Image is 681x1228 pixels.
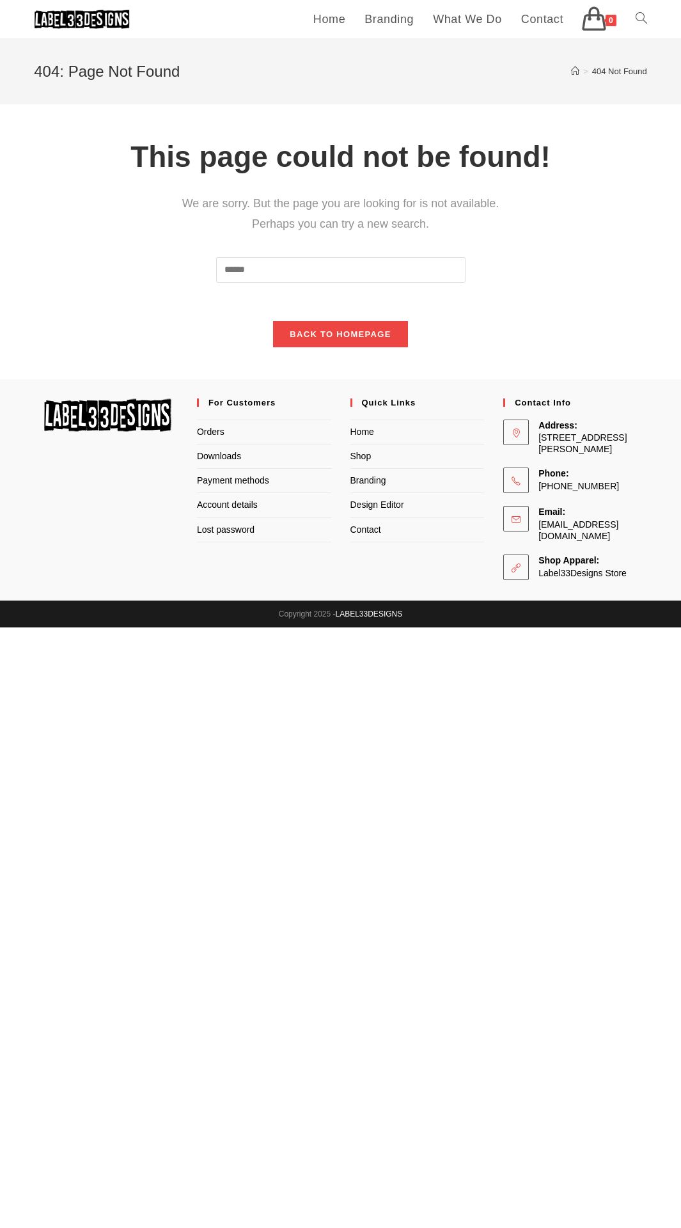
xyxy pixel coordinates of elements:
[34,61,647,83] h1: 404: Page Not Found
[350,398,485,407] h4: Quick Links
[606,15,616,26] span: 0
[273,321,407,347] a: Back To Homepage
[503,398,638,407] h4: Contact Info
[538,568,627,578] a: Label33Designs Store
[538,519,618,541] a: [EMAIL_ADDRESS][DOMAIN_NAME]
[350,475,386,485] a: Branding
[350,451,372,461] a: Shop
[521,13,563,26] span: Contact
[433,13,502,26] span: What We Do
[350,427,374,437] a: Home
[34,136,647,177] h2: This page could not be found!
[538,506,638,519] span: Email:
[34,193,647,235] p: We are sorry. But the page you are looking for is not available. Perhaps you can try a new search.
[336,610,403,618] a: LABEL33DESIGNS
[197,398,331,407] h4: For Customers
[197,500,258,510] a: Account details
[197,524,254,535] a: Lost password
[34,10,130,29] img: Label33Designs
[592,67,647,76] a: 404 Not Found
[538,420,638,432] span: Address:
[34,610,647,618] div: Copyright 2025 -
[538,432,638,455] span: [STREET_ADDRESS][PERSON_NAME]
[197,475,269,485] a: Payment methods
[350,500,404,510] a: Design Editor
[571,61,647,82] nav: Breadcrumbs
[538,468,638,480] span: Phone:
[313,13,345,26] span: Home
[197,427,224,437] a: Orders
[538,555,638,567] span: Shop Apparel:
[197,451,241,461] a: Downloads
[364,13,414,26] span: Branding
[583,67,588,76] span: >
[350,524,381,535] a: Contact
[538,480,638,492] span: [PHONE_NUMBER]
[571,67,579,76] a: Home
